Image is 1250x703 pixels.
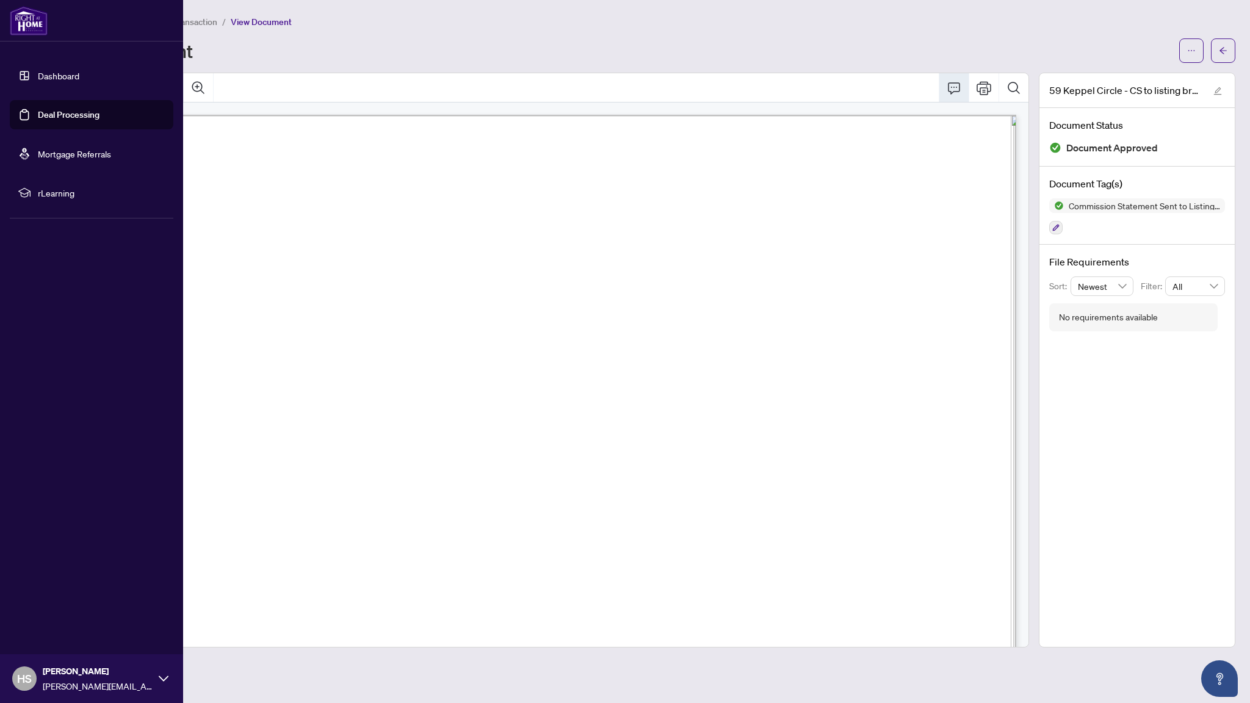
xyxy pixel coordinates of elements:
img: Status Icon [1049,198,1064,213]
span: View Transaction [152,16,217,27]
span: 59 Keppel Circle - CS to listing brokerage.pdf [1049,83,1202,98]
span: Commission Statement Sent to Listing Brokerage [1064,201,1225,210]
span: Newest [1078,277,1127,295]
span: rLearning [38,186,165,200]
h4: Document Status [1049,118,1225,132]
span: All [1172,277,1218,295]
h4: Document Tag(s) [1049,176,1225,191]
span: HS [17,670,32,687]
img: logo [10,6,48,35]
span: ellipsis [1187,46,1196,55]
span: Document Approved [1066,140,1158,156]
a: Mortgage Referrals [38,148,111,159]
span: arrow-left [1219,46,1227,55]
div: No requirements available [1059,311,1158,324]
p: Filter: [1141,279,1165,293]
span: [PERSON_NAME] [43,665,153,678]
span: [PERSON_NAME][EMAIL_ADDRESS][DOMAIN_NAME] [43,679,153,693]
span: edit [1213,87,1222,95]
span: View Document [231,16,292,27]
a: Deal Processing [38,109,99,120]
h4: File Requirements [1049,254,1225,269]
li: / [222,15,226,29]
p: Sort: [1049,279,1071,293]
a: Dashboard [38,70,79,81]
img: Document Status [1049,142,1061,154]
button: Open asap [1201,660,1238,697]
